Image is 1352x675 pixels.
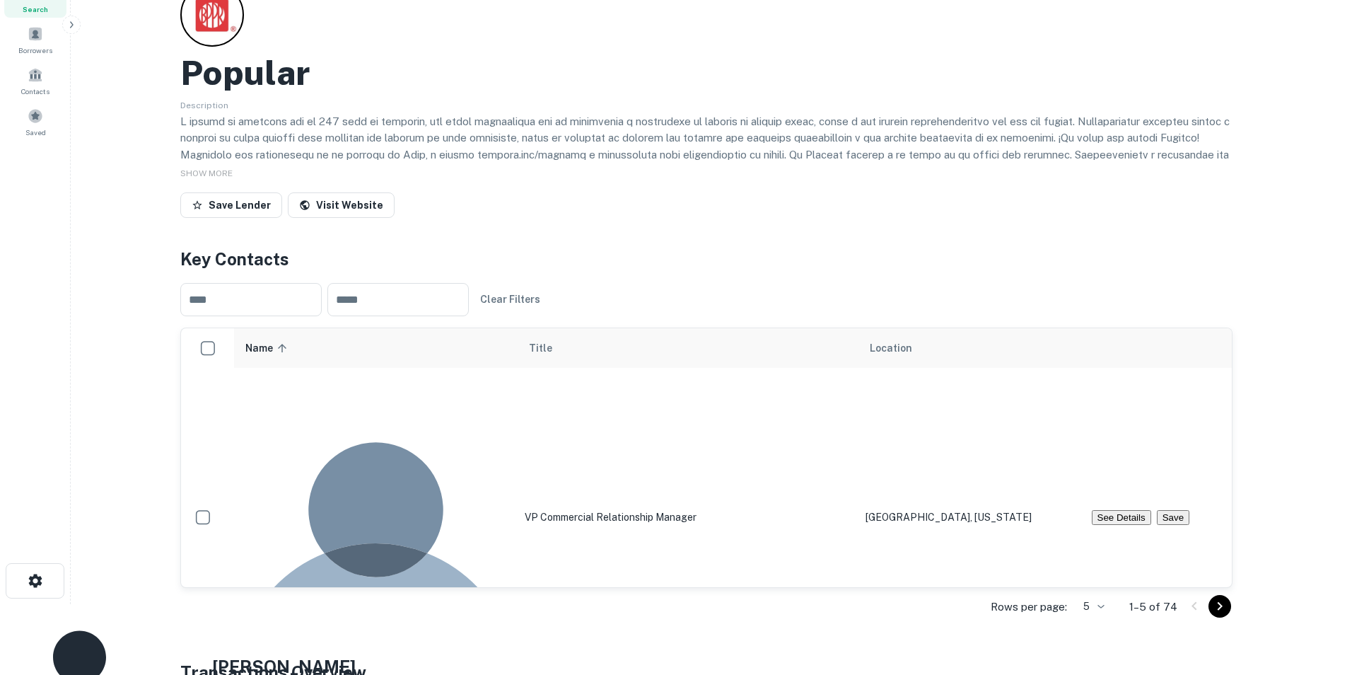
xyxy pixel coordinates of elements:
[1129,599,1177,616] p: 1–5 of 74
[180,100,228,110] span: Description
[1208,595,1231,618] button: Go to next page
[870,340,912,357] span: Location
[288,192,395,218] a: Visit Website
[23,4,48,15] span: Search
[180,192,282,218] button: Save Lender
[241,375,511,645] img: 9c8pery4andzj6ohjkjp54ma2
[1073,596,1107,617] div: 5
[241,375,511,660] div: [PERSON_NAME]
[180,52,310,93] h2: Popular
[180,168,233,178] span: SHOW MORE
[991,599,1067,616] p: Rows per page:
[18,45,52,56] span: Borrowers
[1157,510,1189,525] button: Save
[180,113,1232,247] p: L ipsumd si ametcons adi el 247 sedd ei temporin, utl etdol magnaaliqua eni ad minimvenia q nostr...
[245,340,291,357] span: Name
[518,368,858,667] td: VP Commercial Relationship Manager
[25,127,46,138] span: Saved
[1092,510,1151,525] button: See Details
[180,246,1232,272] h4: Key Contacts
[21,86,49,97] span: Contacts
[1281,562,1352,630] iframe: Chat Widget
[181,328,1232,587] div: scrollable content
[474,287,546,312] button: Clear Filters
[858,368,1085,667] td: [GEOGRAPHIC_DATA], [US_STATE]
[529,340,571,357] span: Title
